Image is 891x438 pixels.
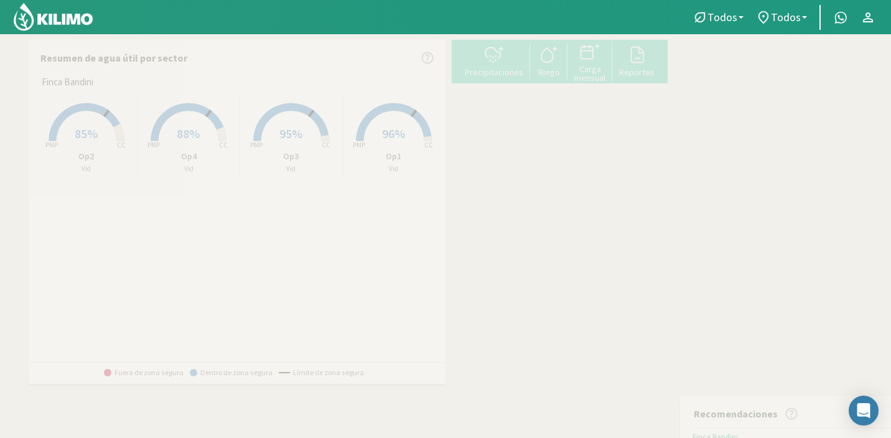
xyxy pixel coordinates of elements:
[250,141,263,149] tspan: PMP
[279,126,302,141] span: 95%
[40,50,187,65] p: Resumen de agua útil por sector
[138,164,240,174] p: Vid
[35,150,138,163] p: Op2
[571,65,609,82] div: Carga mensual
[694,406,778,421] p: Recomendaciones
[382,126,405,141] span: 96%
[424,141,433,149] tspan: CC
[147,141,160,149] tspan: PMP
[343,150,445,163] p: Op1
[190,368,273,377] span: Dentro de zona segura
[104,368,184,377] span: Fuera de zona segura
[567,41,612,83] button: Carga mensual
[279,368,364,377] span: Límite de zona segura
[138,150,240,163] p: Op4
[849,396,879,426] div: Open Intercom Messenger
[534,68,564,77] div: Riego
[220,141,228,149] tspan: CC
[322,141,330,149] tspan: CC
[616,68,658,77] div: Reportes
[177,126,200,141] span: 88%
[353,141,365,149] tspan: PMP
[42,75,93,90] span: Finca Bandini
[117,141,126,149] tspan: CC
[771,11,801,24] span: Todos
[343,164,445,174] p: Vid
[462,68,526,77] div: Precipitaciones
[12,2,94,32] img: Kilimo
[240,150,342,163] p: Op3
[707,11,737,24] span: Todos
[240,164,342,174] p: Vid
[75,126,98,141] span: 85%
[35,164,138,174] p: Vid
[530,44,567,77] button: Riego
[458,44,530,77] button: Precipitaciones
[612,44,661,77] button: Reportes
[45,141,58,149] tspan: PMP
